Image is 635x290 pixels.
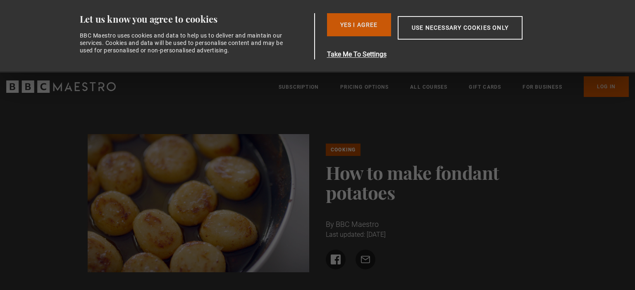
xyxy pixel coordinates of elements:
[327,50,562,59] button: Take Me To Settings
[279,76,629,97] nav: Primary
[80,13,311,25] div: Let us know you agree to cookies
[327,13,391,36] button: Yes I Agree
[326,144,360,156] a: Cooking
[584,76,629,97] a: Log In
[88,134,310,272] img: potatoes cooking
[326,163,548,202] h1: How to make fondant potatoes
[523,83,562,91] a: For business
[340,83,389,91] a: Pricing Options
[80,32,288,54] div: BBC Maestro uses cookies and data to help us to deliver and maintain our services. Cookies and da...
[279,83,319,91] a: Subscription
[326,220,334,229] span: By
[336,220,379,229] span: BBC Maestro
[326,231,386,238] time: Last updated: [DATE]
[469,83,501,91] a: Gift Cards
[6,80,116,93] svg: BBC Maestro
[398,16,523,40] button: Use necessary cookies only
[410,83,447,91] a: All Courses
